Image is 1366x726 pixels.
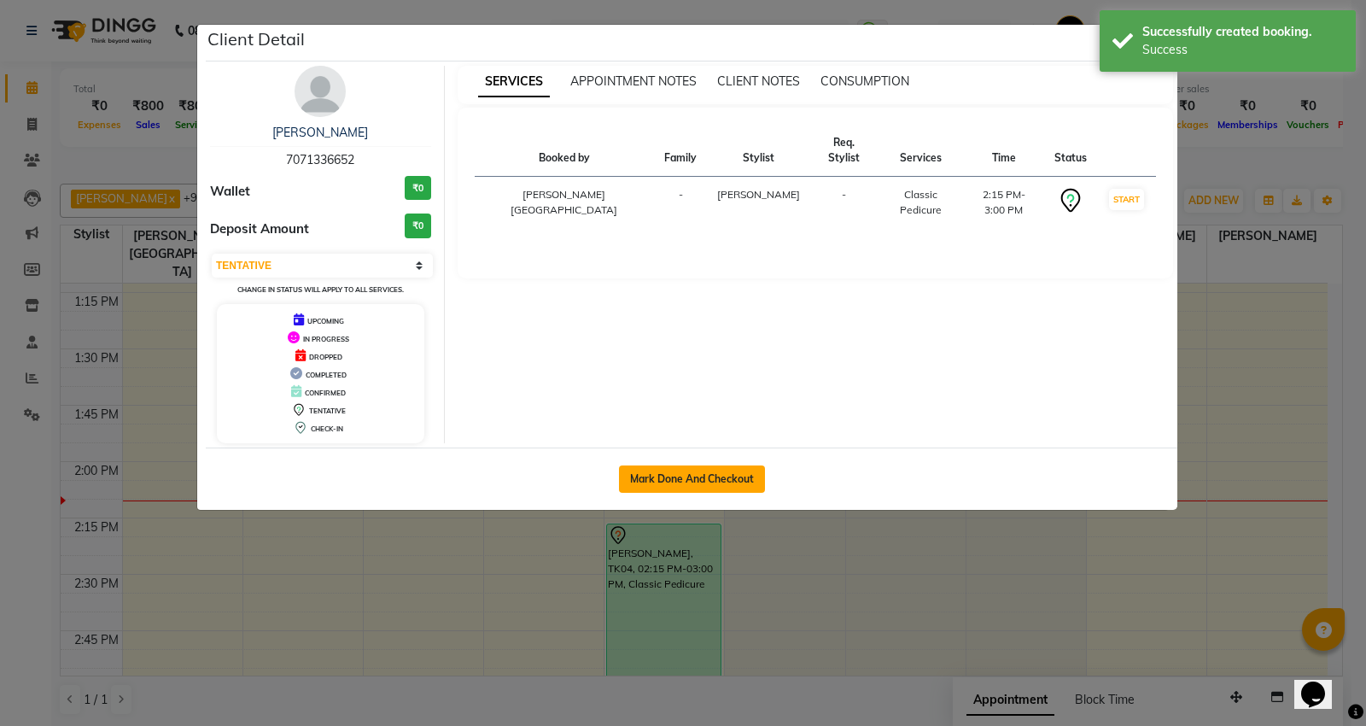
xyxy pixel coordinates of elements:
[888,187,953,218] div: Classic Pedicure
[1142,23,1343,41] div: Successfully created booking.
[963,177,1044,229] td: 2:15 PM-3:00 PM
[570,73,697,89] span: APPOINTMENT NOTES
[475,125,655,177] th: Booked by
[707,125,810,177] th: Stylist
[207,26,305,52] h5: Client Detail
[1142,41,1343,59] div: Success
[303,335,349,343] span: IN PROGRESS
[820,73,909,89] span: CONSUMPTION
[717,73,800,89] span: CLIENT NOTES
[405,176,431,201] h3: ₹0
[311,424,343,433] span: CHECK-IN
[810,177,878,229] td: -
[295,66,346,117] img: avatar
[309,407,346,415] span: TENTATIVE
[810,125,878,177] th: Req. Stylist
[305,389,346,397] span: CONFIRMED
[478,67,550,97] span: SERVICES
[475,177,655,229] td: [PERSON_NAME][GEOGRAPHIC_DATA]
[306,371,347,379] span: COMPLETED
[1044,125,1097,177] th: Status
[1294,658,1349,709] iframe: chat widget
[654,125,707,177] th: Family
[878,125,963,177] th: Services
[286,152,354,167] span: 7071336652
[309,353,342,361] span: DROPPED
[237,285,404,294] small: Change in status will apply to all services.
[619,465,765,493] button: Mark Done And Checkout
[210,182,250,202] span: Wallet
[717,188,800,201] span: [PERSON_NAME]
[210,220,309,239] span: Deposit Amount
[307,317,344,325] span: UPCOMING
[963,125,1044,177] th: Time
[1109,189,1144,210] button: START
[405,214,431,238] h3: ₹0
[272,125,368,140] a: [PERSON_NAME]
[654,177,707,229] td: -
